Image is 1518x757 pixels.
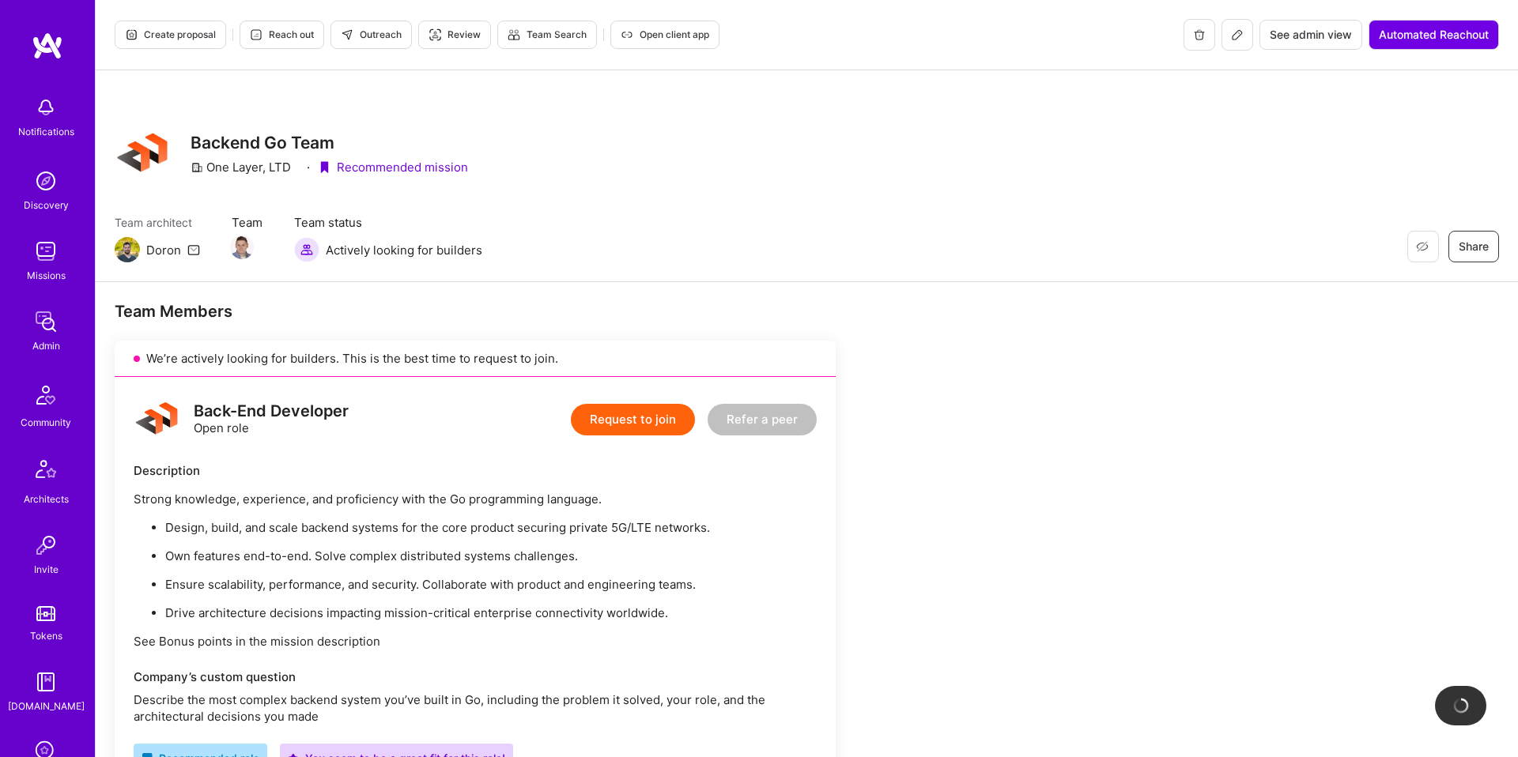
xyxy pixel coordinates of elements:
i: icon Mail [187,243,200,256]
img: logo [134,396,181,443]
i: icon Targeter [429,28,441,41]
div: Back-End Developer [194,403,349,420]
p: Drive architecture decisions impacting mission-critical enterprise connectivity worldwide. [165,604,817,621]
button: See admin view [1259,20,1362,50]
span: See admin view [1270,27,1352,43]
button: Refer a peer [708,404,817,435]
img: Community [27,376,65,414]
div: Missions [27,267,66,284]
p: Design, build, and scale backend systems for the core product securing private 5G/LTE networks. [165,519,817,536]
span: Review [429,28,481,42]
span: Actively looking for builders [326,242,482,258]
div: We’re actively looking for builders. This is the best time to request to join. [115,341,836,377]
span: Create proposal [125,28,216,42]
a: Team Member Avatar [232,234,252,261]
p: Strong knowledge, experience, and proficiency with the Go programming language. [134,491,817,507]
span: Team Search [508,28,587,42]
p: Ensure scalability, performance, and security. Collaborate with product and engineering teams. [165,576,817,593]
img: tokens [36,606,55,621]
button: Reach out [240,21,324,49]
i: icon EyeClosed [1416,240,1429,253]
i: icon Proposal [125,28,138,41]
div: · [307,159,310,175]
button: Automated Reachout [1369,20,1499,50]
img: discovery [30,165,62,197]
div: Discovery [24,197,69,213]
div: Recommended mission [318,159,468,175]
div: Invite [34,561,59,578]
span: Open client app [621,28,709,42]
i: icon PurpleRibbon [318,161,330,174]
img: Company Logo [115,126,172,183]
span: Share [1459,239,1489,254]
button: Create proposal [115,21,226,49]
button: Open client app [610,21,719,49]
div: Architects [24,491,69,507]
img: Team Architect [115,237,140,262]
h3: Backend Go Team [191,133,468,153]
span: Team [232,214,262,231]
div: Open role [194,403,349,436]
div: Tokens [30,627,62,644]
button: Team Search [497,21,597,49]
img: Team Member Avatar [230,235,254,259]
img: logo [32,32,63,60]
span: Outreach [341,28,402,42]
div: Doron [146,242,181,258]
i: icon CompanyGray [191,161,203,174]
div: Community [21,414,71,431]
img: Actively looking for builders [294,237,319,262]
span: Team architect [115,214,200,231]
button: Outreach [330,21,412,49]
div: One Layer, LTD [191,159,291,175]
div: Admin [32,337,60,354]
span: Team status [294,214,482,231]
p: Own features end-to-end. Solve complex distributed systems challenges. [165,548,817,564]
img: Architects [27,453,65,491]
img: bell [30,92,62,123]
img: admin teamwork [30,306,62,337]
div: [DOMAIN_NAME] [8,698,85,714]
button: Review [418,21,491,49]
img: teamwork [30,235,62,267]
img: Invite [30,529,62,561]
span: Reach out [250,28,314,42]
img: guide book [30,666,62,698]
div: Description [134,462,817,479]
button: Share [1448,231,1499,262]
p: See Bonus points in the mission description [134,633,817,650]
img: loading [1452,697,1470,714]
p: Describe the most complex backend system you’ve built in Go, including the problem it solved, you... [134,691,817,725]
div: Notifications [18,123,74,140]
button: Request to join [571,404,695,435]
div: Company’s custom question [134,668,817,685]
div: Team Members [115,301,836,322]
span: Automated Reachout [1379,27,1489,43]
